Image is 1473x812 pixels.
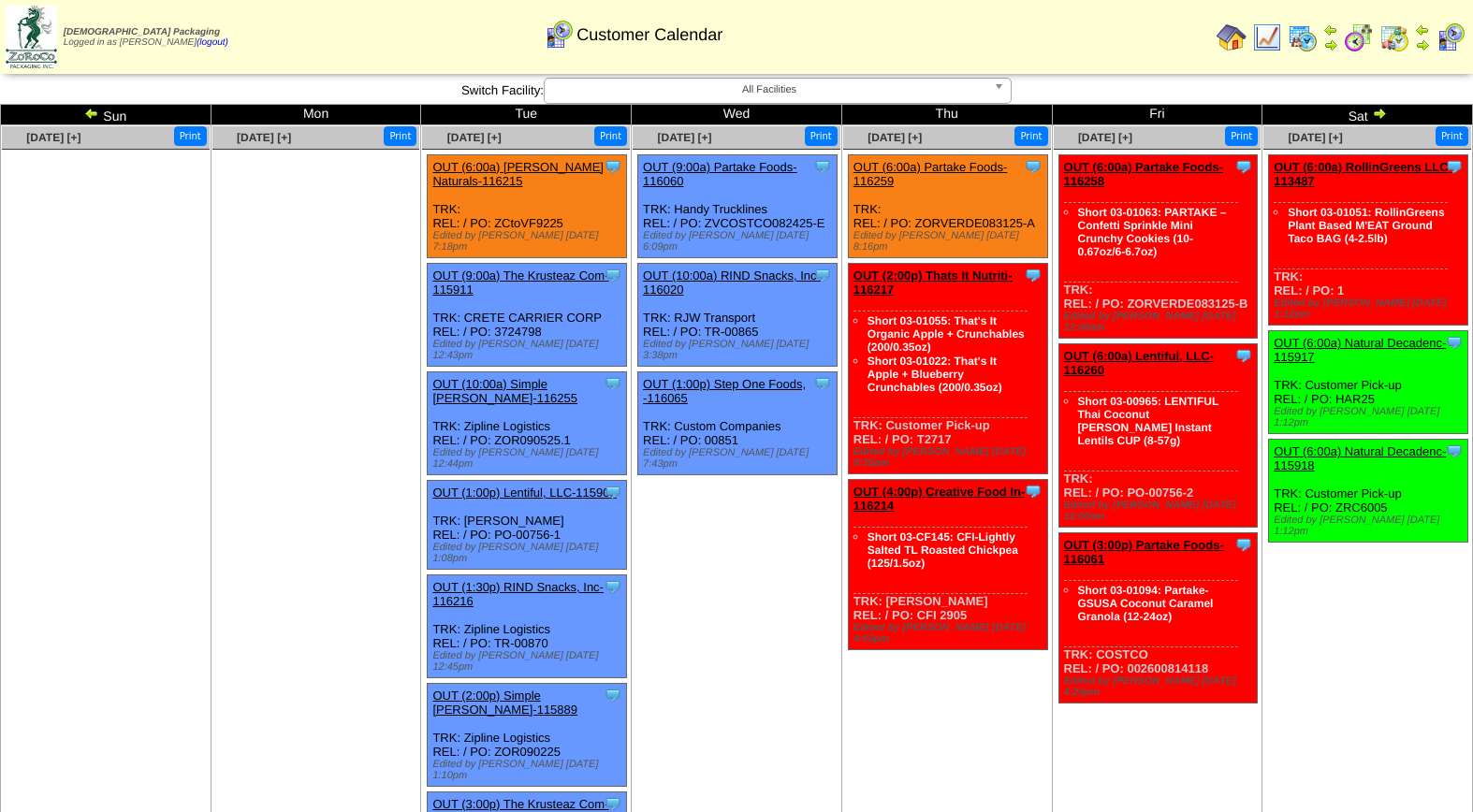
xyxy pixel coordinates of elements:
img: Tooltip [604,483,622,501]
img: arrowleft.gif [1415,22,1430,37]
button: Print [384,126,416,146]
div: Edited by [PERSON_NAME] [DATE] 1:12pm [1274,297,1467,320]
img: Tooltip [1445,333,1464,352]
a: OUT (6:00a) Partake Foods-116259 [853,160,1008,188]
div: TRK: REL: / PO: ZORVERDE083125-A [848,155,1047,258]
img: arrowleft.gif [84,106,99,121]
a: [DATE] [+] [447,131,502,144]
a: Short 03-01022: That's It Apple + Blueberry Crunchables (200/0.35oz) [868,355,1002,394]
div: TRK: Zipline Logistics REL: / PO: ZOR090525.1 [428,372,627,475]
a: OUT (4:00p) Creative Food In-116214 [853,485,1025,513]
a: OUT (1:00p) Step One Foods, -116065 [643,377,806,405]
a: (logout) [197,37,228,48]
img: calendarprod.gif [1288,22,1318,52]
img: Tooltip [1024,157,1043,176]
div: Edited by [PERSON_NAME] [DATE] 7:43pm [643,447,837,470]
div: TRK: CRETE CARRIER CORP REL: / PO: 3724798 [428,264,627,367]
a: OUT (6:00a) Natural Decadenc-115917 [1274,336,1446,364]
a: OUT (1:00p) Lentiful, LLC-115903 [432,486,616,500]
td: Mon [211,105,421,125]
img: Tooltip [813,266,832,284]
td: Thu [841,105,1052,125]
div: Edited by [PERSON_NAME] [DATE] 1:12pm [1274,406,1467,428]
div: Edited by [PERSON_NAME] [DATE] 4:55pm [853,622,1047,645]
a: Short 03-01094: Partake-GSUSA Coconut Caramel Granola (12-24oz) [1078,584,1214,623]
div: Edited by [PERSON_NAME] [DATE] 12:00am [1064,311,1258,333]
img: Tooltip [1445,442,1464,460]
a: Short 03-01051: RollinGreens Plant Based M'EAT Ground Taco BAG (4-2.5lb) [1288,206,1444,245]
div: Edited by [PERSON_NAME] [DATE] 3:38pm [643,339,837,361]
a: OUT (6:00a) Natural Decadenc-115918 [1274,444,1446,472]
img: Tooltip [604,686,622,704]
a: OUT (6:00a) [PERSON_NAME] Naturals-116215 [432,160,604,188]
img: calendarinout.gif [1379,22,1409,52]
div: TRK: [PERSON_NAME] REL: / PO: CFI 2905 [848,480,1047,650]
a: OUT (3:00p) Partake Foods-116061 [1064,538,1224,566]
div: Edited by [PERSON_NAME] [DATE] 12:45pm [432,650,626,673]
div: TRK: Customer Pick-up REL: / PO: T2717 [848,264,1047,474]
a: OUT (6:00a) Partake Foods-116258 [1064,160,1224,188]
a: Short 03-01063: PARTAKE – Confetti Sprinkle Mini Crunchy Cookies (10-0.67oz/6-6.7oz) [1078,206,1227,258]
div: Edited by [PERSON_NAME] [DATE] 12:43pm [432,339,626,361]
button: Print [174,126,207,146]
img: Tooltip [604,374,622,393]
a: OUT (10:00a) Simple [PERSON_NAME]-116255 [432,377,577,405]
button: Print [1014,126,1047,146]
div: TRK: Zipline Logistics REL: / PO: ZOR090225 [428,684,627,787]
div: TRK: REL: / PO: PO-00756-2 [1058,344,1258,528]
img: Tooltip [1024,266,1043,284]
span: All Facilities [552,79,986,101]
div: TRK: Customer Pick-up REL: / PO: ZRC6005 [1269,440,1468,543]
img: Tooltip [813,157,832,176]
a: OUT (6:00a) RollinGreens LLC-113487 [1274,160,1452,188]
button: Print [805,126,838,146]
a: Short 03-00965: LENTIFUL Thai Coconut [PERSON_NAME] Instant Lentils CUP (8-57g) [1078,395,1218,447]
img: arrowleft.gif [1323,22,1338,37]
div: TRK: COSTCO REL: / PO: 002600814118 [1058,533,1258,703]
a: [DATE] [+] [868,131,922,144]
a: OUT (9:00a) The Krusteaz Com-115911 [432,268,608,297]
img: arrowright.gif [1372,106,1387,121]
img: Tooltip [604,577,622,596]
div: TRK: [PERSON_NAME] REL: / PO: PO-00756-1 [428,481,627,570]
span: Customer Calendar [576,25,722,45]
td: Tue [421,105,632,125]
button: Print [1436,126,1468,146]
img: arrowright.gif [1415,37,1430,52]
div: Edited by [PERSON_NAME] [DATE] 6:09pm [643,230,837,253]
span: Logged in as [PERSON_NAME] [64,27,228,48]
td: Wed [632,105,842,125]
img: calendarcustomer.gif [1436,22,1466,52]
img: calendarcustomer.gif [544,20,574,50]
img: calendarblend.gif [1344,22,1374,52]
img: Tooltip [604,266,622,284]
a: Short 03-CF145: CFI-Lightly Salted TL Roasted Chickpea (125/1.5oz) [868,530,1018,570]
img: Tooltip [813,374,832,393]
a: [DATE] [+] [237,131,291,144]
button: Print [594,126,627,146]
div: Edited by [PERSON_NAME] [DATE] 1:08pm [432,542,626,564]
div: Edited by [PERSON_NAME] [DATE] 4:20pm [1064,675,1258,698]
div: Edited by [PERSON_NAME] [DATE] 7:18pm [432,230,626,253]
a: [DATE] [+] [1289,131,1343,144]
img: Tooltip [1024,482,1043,500]
div: Edited by [PERSON_NAME] [DATE] 12:44pm [432,447,626,470]
a: Short 03-01055: That's It Organic Apple + Crunchables (200/0.35oz) [868,314,1025,354]
a: [DATE] [+] [26,131,80,144]
div: TRK: Customer Pick-up REL: / PO: HAR25 [1269,331,1468,434]
button: Print [1225,126,1258,146]
img: Tooltip [1234,157,1253,176]
div: TRK: REL: / PO: ZORVERDE083125-B [1058,155,1258,339]
img: Tooltip [604,157,622,176]
a: [DATE] [+] [1078,131,1132,144]
img: Tooltip [1234,535,1253,554]
td: Fri [1052,105,1262,125]
div: TRK: REL: / PO: ZCtoVF9225 [428,155,627,258]
div: Edited by [PERSON_NAME] [DATE] 9:35pm [853,446,1047,469]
